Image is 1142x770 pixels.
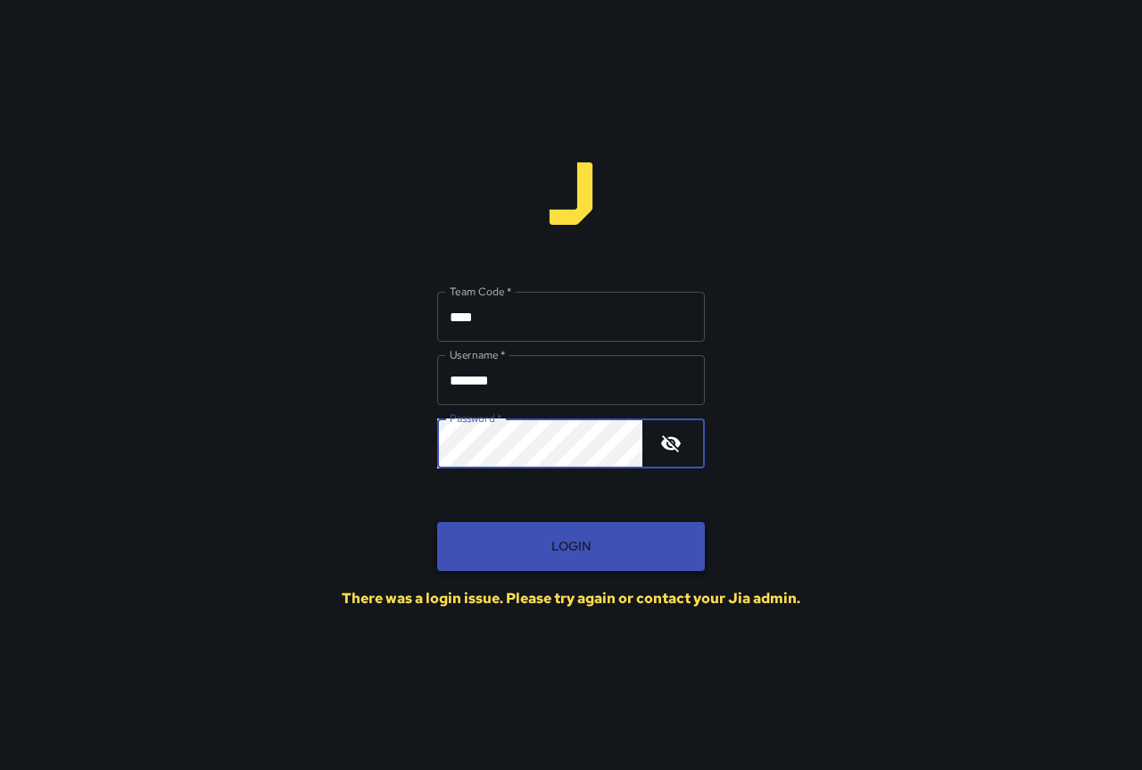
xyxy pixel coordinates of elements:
[540,162,602,225] img: logo
[450,347,505,362] label: Username
[342,589,800,608] div: There was a login issue. Please try again or contact your Jia admin.
[450,410,501,426] label: Password
[437,522,705,571] button: Login
[450,284,511,299] label: Team Code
